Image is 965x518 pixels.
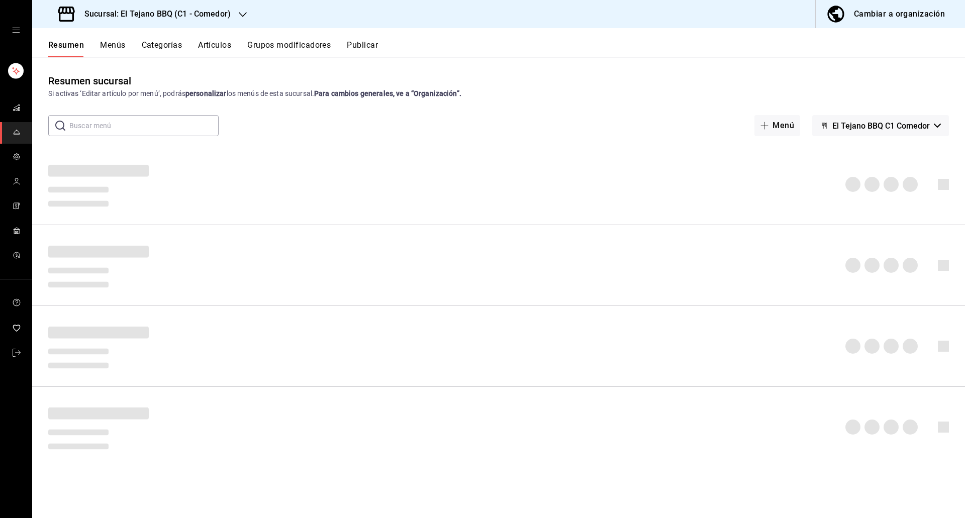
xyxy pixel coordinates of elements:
button: Resumen [48,40,84,57]
div: navigation tabs [48,40,965,57]
h3: Sucursal: El Tejano BBQ (C1 - Comedor) [76,8,231,20]
div: Si activas ‘Editar artículo por menú’, podrás los menús de esta sucursal. [48,88,949,99]
button: Grupos modificadores [247,40,331,57]
div: Resumen sucursal [48,73,131,88]
button: Publicar [347,40,378,57]
button: Artículos [198,40,231,57]
button: Menú [754,115,800,136]
button: Categorías [142,40,182,57]
input: Buscar menú [69,116,219,136]
button: Menús [100,40,125,57]
strong: personalizar [185,89,227,97]
span: El Tejano BBQ C1 Comedor [832,121,930,131]
button: open drawer [12,26,20,34]
button: El Tejano BBQ C1 Comedor [812,115,949,136]
strong: Para cambios generales, ve a “Organización”. [314,89,461,97]
div: Cambiar a organización [854,7,945,21]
